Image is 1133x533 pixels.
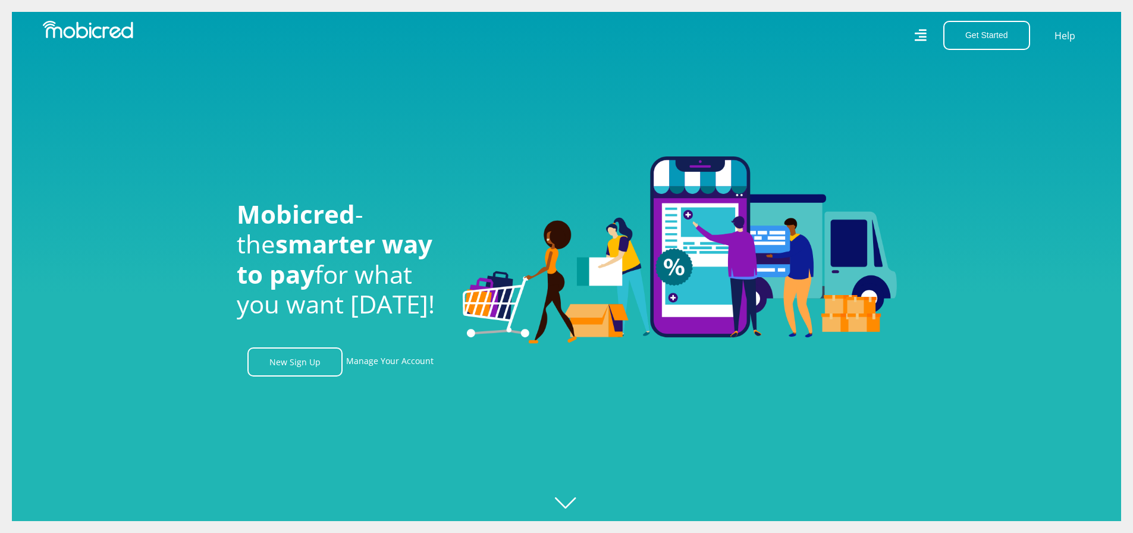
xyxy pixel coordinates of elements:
h1: - the for what you want [DATE]! [237,199,445,319]
a: Help [1054,28,1076,43]
span: smarter way to pay [237,227,432,290]
a: Manage Your Account [346,347,434,377]
a: New Sign Up [247,347,343,377]
button: Get Started [943,21,1030,50]
img: Welcome to Mobicred [463,156,897,344]
span: Mobicred [237,197,355,231]
img: Mobicred [43,21,133,39]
